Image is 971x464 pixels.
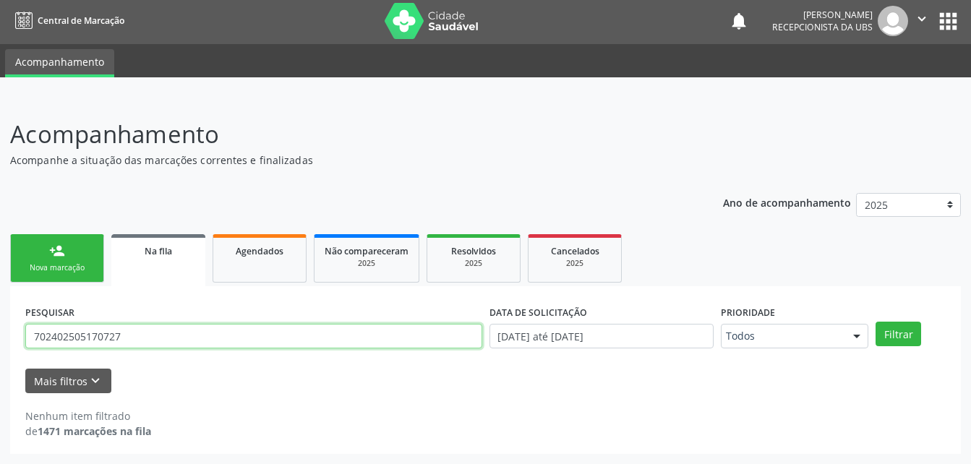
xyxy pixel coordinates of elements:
div: 2025 [539,258,611,269]
div: 2025 [325,258,408,269]
label: PESQUISAR [25,301,74,324]
button: Mais filtroskeyboard_arrow_down [25,369,111,394]
div: Nova marcação [21,262,93,273]
button: Filtrar [876,322,921,346]
img: img [878,6,908,36]
button: apps [936,9,961,34]
div: [PERSON_NAME] [772,9,873,21]
i: keyboard_arrow_down [87,373,103,389]
span: Não compareceram [325,245,408,257]
span: Agendados [236,245,283,257]
input: Selecione um intervalo [489,324,714,348]
input: Nome, CNS [25,324,482,348]
span: Cancelados [551,245,599,257]
p: Ano de acompanhamento [723,193,851,211]
a: Acompanhamento [5,49,114,77]
div: Nenhum item filtrado [25,408,151,424]
p: Acompanhamento [10,116,676,152]
div: 2025 [437,258,510,269]
strong: 1471 marcações na fila [38,424,151,438]
span: Central de Marcação [38,14,124,27]
button: notifications [729,11,749,31]
label: Prioridade [721,301,775,324]
button:  [908,6,936,36]
p: Acompanhe a situação das marcações correntes e finalizadas [10,152,676,168]
span: Na fila [145,245,172,257]
span: Todos [726,329,839,343]
span: Resolvidos [451,245,496,257]
div: person_add [49,243,65,259]
div: de [25,424,151,439]
label: DATA DE SOLICITAÇÃO [489,301,587,324]
a: Central de Marcação [10,9,124,33]
i:  [914,11,930,27]
span: Recepcionista da UBS [772,21,873,33]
